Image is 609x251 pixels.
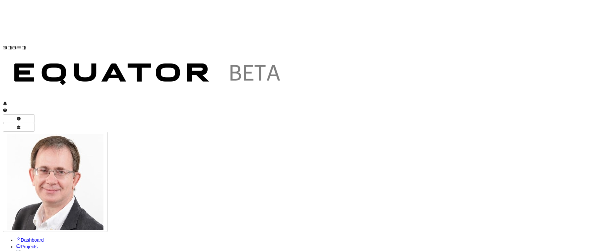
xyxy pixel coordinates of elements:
img: Customer Logo [3,52,294,99]
a: Projects [16,244,38,249]
span: Dashboard [21,237,44,243]
a: Dashboard [16,237,44,243]
span: Projects [21,244,38,249]
img: Profile Icon [7,134,103,230]
img: Customer Logo [26,3,317,50]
